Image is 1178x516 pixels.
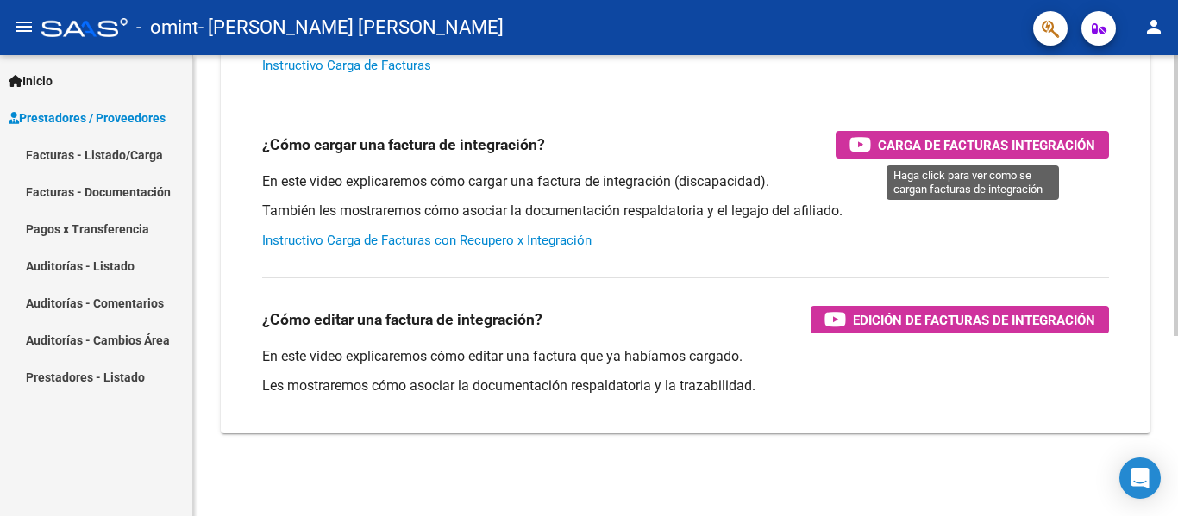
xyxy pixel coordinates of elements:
[811,306,1109,333] button: Edición de Facturas de integración
[878,134,1095,156] span: Carga de Facturas Integración
[262,347,1109,366] p: En este video explicaremos cómo editar una factura que ya habíamos cargado.
[262,308,542,332] h3: ¿Cómo editar una factura de integración?
[136,9,198,47] span: - omint
[262,376,1109,395] p: Les mostraremos cómo asociar la documentación respaldatoria y la trazabilidad.
[853,309,1095,331] span: Edición de Facturas de integración
[262,233,592,248] a: Instructivo Carga de Facturas con Recupero x Integración
[262,133,545,157] h3: ¿Cómo cargar una factura de integración?
[198,9,504,47] span: - [PERSON_NAME] [PERSON_NAME]
[262,58,431,73] a: Instructivo Carga de Facturas
[262,172,1109,191] p: En este video explicaremos cómo cargar una factura de integración (discapacidad).
[262,202,1109,221] p: También les mostraremos cómo asociar la documentación respaldatoria y el legajo del afiliado.
[836,131,1109,159] button: Carga de Facturas Integración
[1119,457,1161,499] div: Open Intercom Messenger
[9,71,53,90] span: Inicio
[9,109,166,127] span: Prestadores / Proveedores
[1144,16,1164,37] mat-icon: person
[14,16,34,37] mat-icon: menu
